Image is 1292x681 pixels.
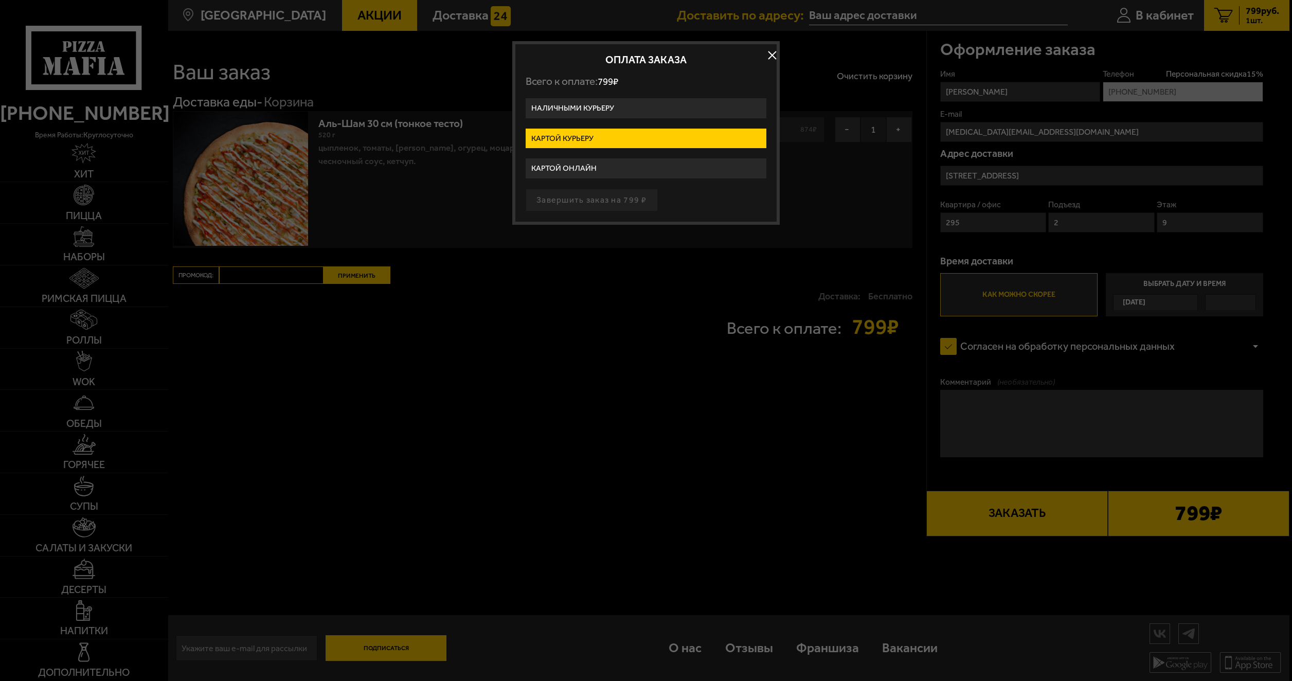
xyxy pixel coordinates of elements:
[526,55,766,65] h2: Оплата заказа
[526,75,766,88] p: Всего к оплате:
[526,129,766,149] label: Картой курьеру
[598,76,618,87] span: 799 ₽
[526,98,766,118] label: Наличными курьеру
[526,158,766,178] label: Картой онлайн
